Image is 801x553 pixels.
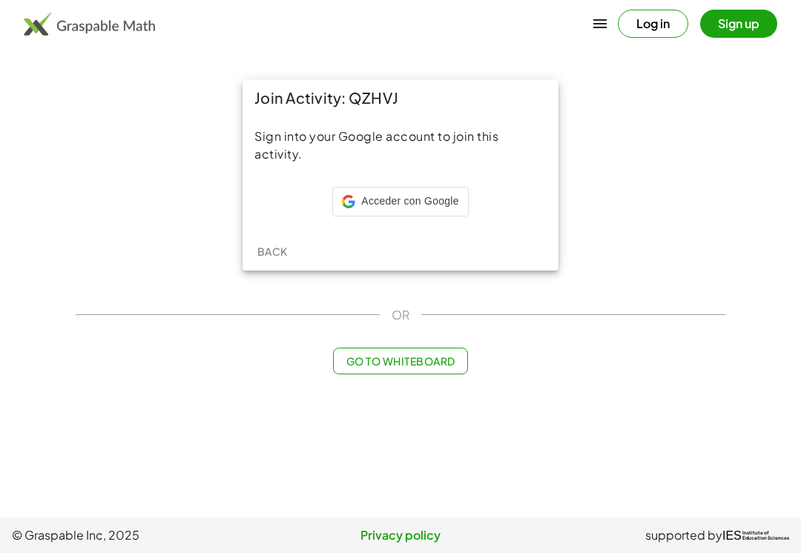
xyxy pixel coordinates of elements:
[271,526,530,544] a: Privacy policy
[333,348,467,374] button: Go to Whiteboard
[618,10,688,38] button: Log in
[361,194,458,209] span: Acceder con Google
[12,526,271,544] span: © Graspable Inc, 2025
[722,529,742,543] span: IES
[722,526,789,544] a: IESInstitute ofEducation Sciences
[254,128,547,163] div: Sign into your Google account to join this activity.
[645,526,722,544] span: supported by
[346,354,455,368] span: Go to Whiteboard
[392,306,409,324] span: OR
[243,80,558,116] div: Join Activity: QZHVJ
[257,245,287,258] span: Back
[332,187,468,216] div: Acceder con Google
[700,10,777,38] button: Sign up
[248,238,296,265] button: Back
[742,531,789,541] span: Institute of Education Sciences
